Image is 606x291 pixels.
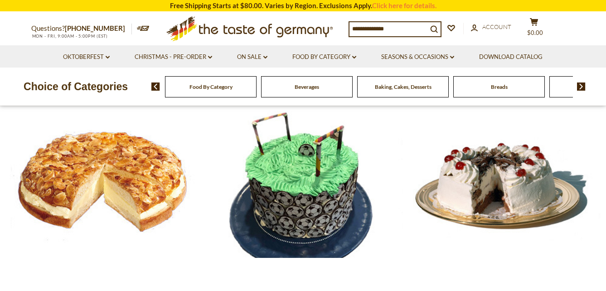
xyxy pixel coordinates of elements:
[31,23,132,34] p: Questions?
[31,34,108,39] span: MON - FRI, 9:00AM - 5:00PM (EST)
[375,83,431,90] a: Baking, Cakes, Desserts
[521,18,548,40] button: $0.00
[527,29,543,36] span: $0.00
[471,22,511,32] a: Account
[295,83,319,90] a: Beverages
[135,52,212,62] a: Christmas - PRE-ORDER
[237,52,267,62] a: On Sale
[151,82,160,91] img: previous arrow
[479,52,543,62] a: Download Catalog
[482,23,511,30] span: Account
[63,52,110,62] a: Oktoberfest
[381,52,454,62] a: Seasons & Occasions
[372,1,436,10] a: Click here for details.
[292,52,356,62] a: Food By Category
[491,83,508,90] a: Breads
[189,83,233,90] a: Food By Category
[65,24,125,32] a: [PHONE_NUMBER]
[577,82,586,91] img: next arrow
